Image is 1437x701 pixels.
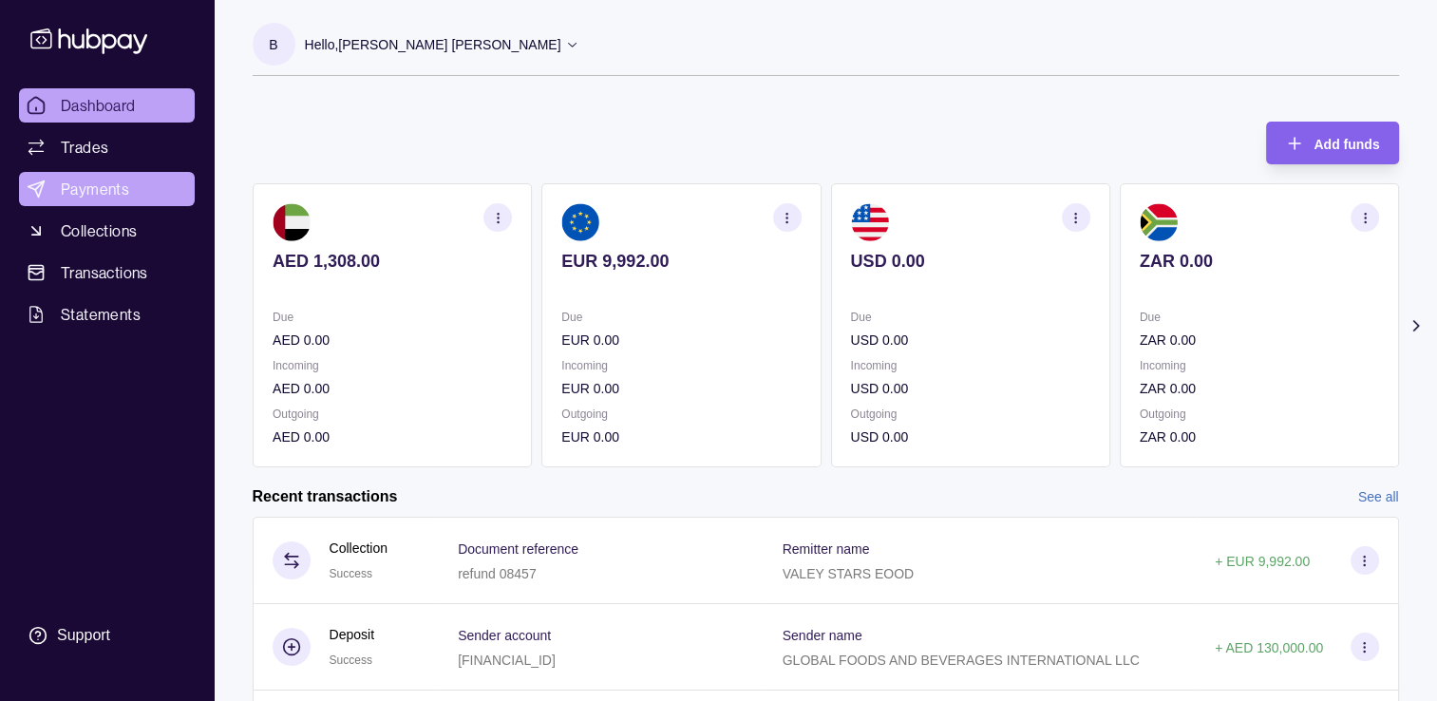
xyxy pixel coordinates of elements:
p: ZAR 0.00 [1139,330,1378,350]
p: USD 0.00 [850,330,1089,350]
p: Due [850,307,1089,328]
p: USD 0.00 [850,378,1089,399]
p: USD 0.00 [850,426,1089,447]
p: Due [561,307,801,328]
span: Collections [61,219,137,242]
a: Collections [19,214,195,248]
p: AED 1,308.00 [273,251,512,272]
p: Remitter name [783,541,870,557]
a: Trades [19,130,195,164]
p: Collection [330,538,388,559]
p: B [269,34,277,55]
p: AED 0.00 [273,330,512,350]
p: Outgoing [850,404,1089,425]
span: Add funds [1314,137,1379,152]
p: AED 0.00 [273,426,512,447]
p: EUR 0.00 [561,426,801,447]
h2: Recent transactions [253,486,398,507]
p: Outgoing [1139,404,1378,425]
span: Success [330,567,372,580]
span: Transactions [61,261,148,284]
img: us [850,203,888,241]
p: refund 08457 [458,566,537,581]
p: + AED 130,000.00 [1215,640,1323,655]
p: GLOBAL FOODS AND BEVERAGES INTERNATIONAL LLC [783,653,1140,668]
p: EUR 9,992.00 [561,251,801,272]
img: za [1139,203,1177,241]
p: ZAR 0.00 [1139,378,1378,399]
p: Incoming [850,355,1089,376]
img: ae [273,203,311,241]
a: Support [19,616,195,655]
p: + EUR 9,992.00 [1215,554,1310,569]
p: USD 0.00 [850,251,1089,272]
p: Sender name [783,628,862,643]
p: Due [273,307,512,328]
p: ZAR 0.00 [1139,426,1378,447]
p: VALEY STARS EOOD [783,566,915,581]
img: eu [561,203,599,241]
p: Document reference [458,541,578,557]
p: Outgoing [273,404,512,425]
span: Success [330,654,372,667]
a: Payments [19,172,195,206]
span: Statements [61,303,141,326]
p: Incoming [561,355,801,376]
p: Incoming [273,355,512,376]
p: Sender account [458,628,551,643]
p: Outgoing [561,404,801,425]
p: AED 0.00 [273,378,512,399]
span: Trades [61,136,108,159]
p: EUR 0.00 [561,330,801,350]
p: Hello, [PERSON_NAME] [PERSON_NAME] [305,34,561,55]
p: Due [1139,307,1378,328]
p: EUR 0.00 [561,378,801,399]
a: Statements [19,297,195,332]
a: Dashboard [19,88,195,123]
a: See all [1358,486,1399,507]
p: Deposit [330,624,374,645]
p: [FINANCIAL_ID] [458,653,556,668]
p: Incoming [1139,355,1378,376]
span: Dashboard [61,94,136,117]
button: Add funds [1266,122,1398,164]
div: Support [57,625,110,646]
p: ZAR 0.00 [1139,251,1378,272]
span: Payments [61,178,129,200]
a: Transactions [19,256,195,290]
